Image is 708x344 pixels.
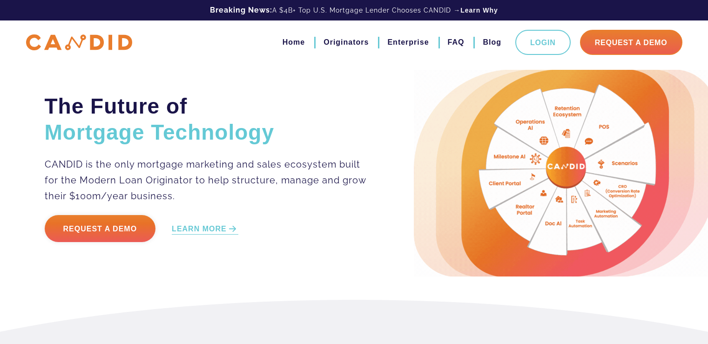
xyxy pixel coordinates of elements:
p: CANDID is the only mortgage marketing and sales ecosystem built for the Modern Loan Originator to... [45,156,367,204]
a: Originators [324,34,369,50]
img: CANDID APP [26,34,132,51]
a: Login [515,30,571,55]
a: LEARN MORE [172,224,238,235]
span: Mortgage Technology [45,120,275,144]
a: Request a Demo [45,215,156,242]
a: Enterprise [387,34,429,50]
a: Blog [483,34,501,50]
h2: The Future of [45,93,367,145]
a: Learn Why [460,6,498,15]
a: Home [283,34,305,50]
a: Request A Demo [580,30,682,55]
b: Breaking News: [210,6,272,14]
a: FAQ [448,34,465,50]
